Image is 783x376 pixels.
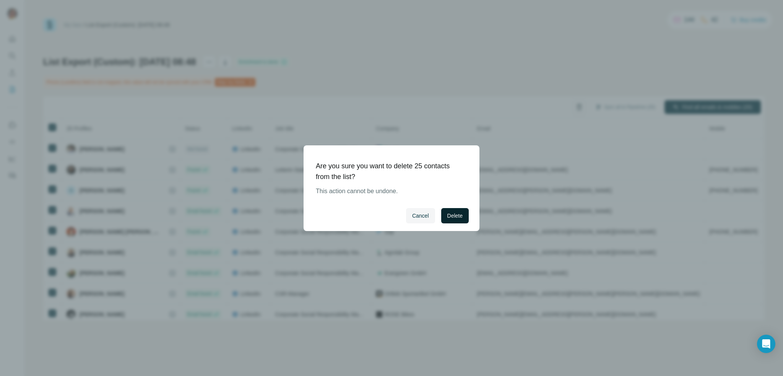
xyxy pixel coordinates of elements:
[412,212,429,220] span: Cancel
[441,208,469,223] button: Delete
[406,208,435,223] button: Cancel
[316,161,461,182] h1: Are you sure you want to delete 25 contacts from the list?
[757,335,775,353] div: Open Intercom Messenger
[316,187,461,196] p: This action cannot be undone.
[447,212,463,220] span: Delete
